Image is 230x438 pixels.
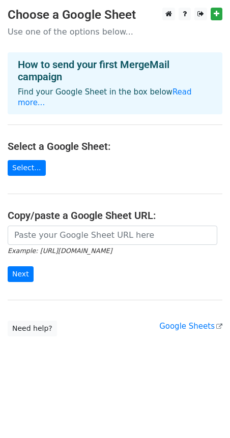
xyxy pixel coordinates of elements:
a: Need help? [8,321,57,336]
input: Next [8,266,34,282]
h4: Select a Google Sheet: [8,140,222,152]
small: Example: [URL][DOMAIN_NAME] [8,247,112,255]
p: Use one of the options below... [8,26,222,37]
a: Google Sheets [159,322,222,331]
a: Read more... [18,87,192,107]
h3: Choose a Google Sheet [8,8,222,22]
h4: Copy/paste a Google Sheet URL: [8,209,222,222]
p: Find your Google Sheet in the box below [18,87,212,108]
input: Paste your Google Sheet URL here [8,226,217,245]
h4: How to send your first MergeMail campaign [18,58,212,83]
a: Select... [8,160,46,176]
